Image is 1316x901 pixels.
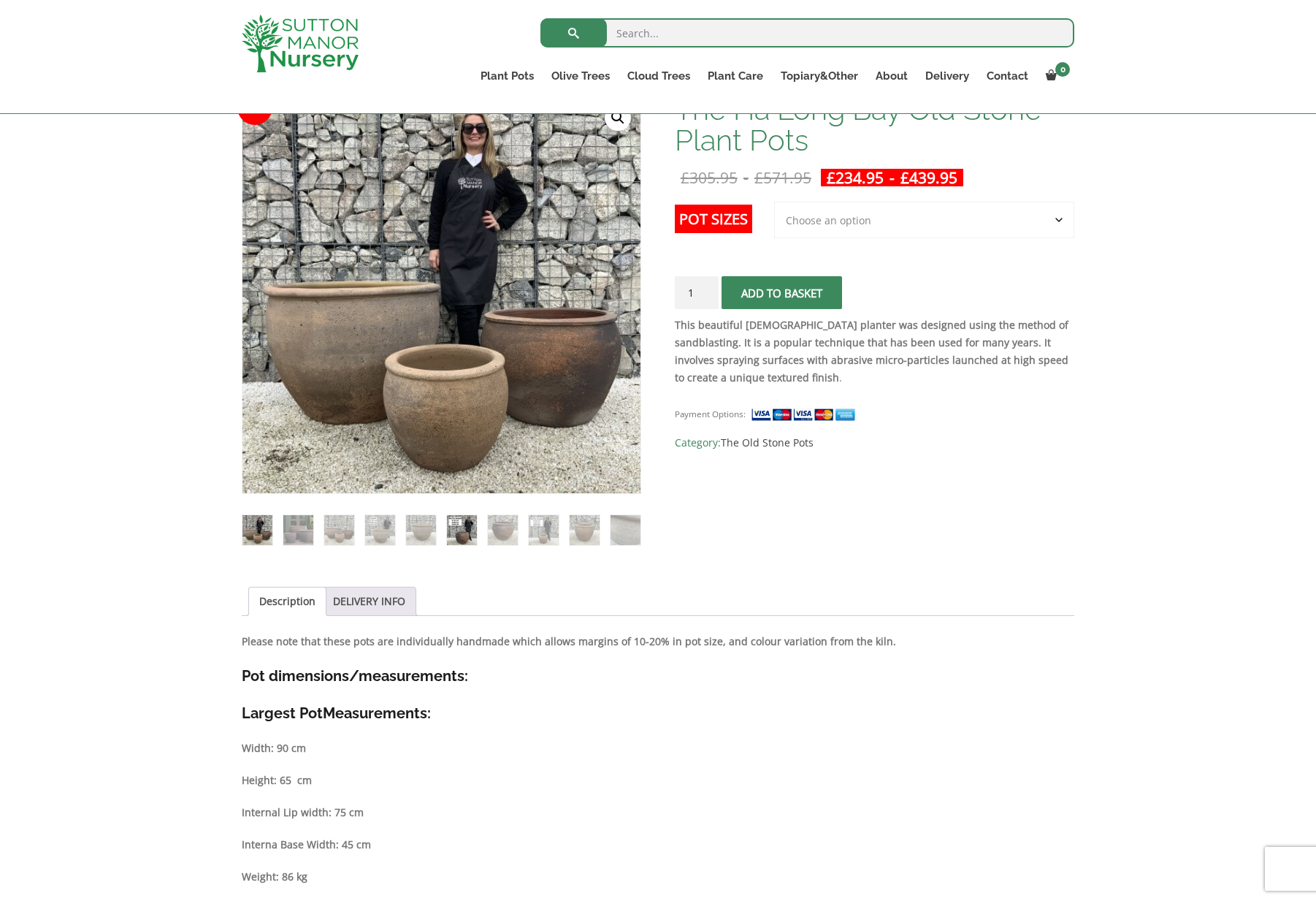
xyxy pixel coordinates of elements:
[675,94,1074,156] h1: The Ha Long Bay Old Stone Plant Pots
[721,436,814,449] a: The Old Stone Pots
[447,515,477,545] img: The Ha Long Bay Old Stone Plant Pots - Image 6
[821,169,963,186] ins: -
[675,169,817,186] del: -
[681,167,738,188] bdi: 305.95
[242,870,307,883] strong: Weight: 86 kg
[900,167,957,188] bdi: 439.95
[406,515,436,545] img: The Ha Long Bay Old Stone Plant Pots - Image 5
[242,837,371,851] strong: Interna Base Width: 45 cm
[675,276,719,309] input: Product quantity
[242,15,359,72] img: logo
[283,515,313,545] img: The Ha Long Bay Old Stone Plant Pots - Image 2
[488,515,518,545] img: The Ha Long Bay Old Stone Plant Pots - Image 7
[1037,66,1074,86] a: 0
[675,316,1074,387] p: .
[867,66,917,86] a: About
[242,741,306,755] strong: Width: 90 cm
[605,104,631,131] a: View full-screen image gallery
[570,515,600,545] img: The Ha Long Bay Old Stone Plant Pots - Image 9
[722,276,842,309] button: Add to basket
[472,66,543,86] a: Plant Pots
[827,167,884,188] bdi: 234.95
[540,18,1074,47] input: Search...
[681,167,689,188] span: £
[900,167,909,188] span: £
[324,515,354,545] img: The Ha Long Bay Old Stone Plant Pots - Image 3
[242,667,468,685] strong: Pot dimensions/measurements:
[1055,62,1070,77] span: 0
[754,167,763,188] span: £
[675,434,1074,452] span: Category:
[675,408,746,419] small: Payment Options:
[619,66,699,86] a: Cloud Trees
[675,205,752,233] label: Pot Sizes
[365,515,395,545] img: The Ha Long Bay Old Stone Plant Pots - Image 4
[751,407,860,422] img: payment supported
[259,588,315,615] a: Description
[543,66,619,86] a: Olive Trees
[242,704,323,722] strong: Largest Pot
[242,773,312,787] strong: Height: 65 cm
[675,318,1068,384] strong: This beautiful [DEMOGRAPHIC_DATA] planter was designed using the method of sandblasting. It is a ...
[917,66,978,86] a: Delivery
[827,167,835,188] span: £
[323,704,431,722] strong: Measurements:
[242,634,896,648] strong: Please note that these pots are individually handmade which allows margins of 10-20% in pot size,...
[611,515,640,545] img: The Ha Long Bay Old Stone Plant Pots - Image 10
[242,805,364,819] strong: Internal Lip width: 75 cm
[242,515,272,545] img: The Ha Long Bay Old Stone Plant Pots
[699,66,772,86] a: Plant Care
[333,588,405,615] a: DELIVERY INFO
[529,515,559,545] img: The Ha Long Bay Old Stone Plant Pots - Image 8
[754,167,811,188] bdi: 571.95
[978,66,1037,86] a: Contact
[772,66,867,86] a: Topiary&Other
